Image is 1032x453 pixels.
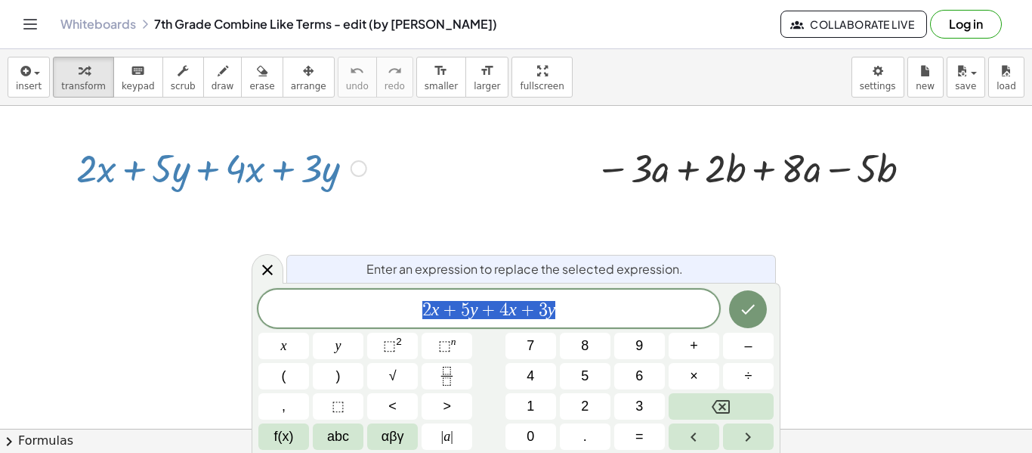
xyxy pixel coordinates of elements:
span: ⬚ [383,338,396,353]
span: Collaborate Live [793,17,914,31]
span: + [439,301,461,319]
var: y [470,299,478,319]
button: draw [203,57,243,98]
button: Toggle navigation [18,12,42,36]
button: 4 [505,363,556,389]
span: 1 [527,396,534,417]
button: ) [313,363,363,389]
button: Alphabet [313,424,363,450]
span: settings [860,81,896,92]
button: save [947,57,985,98]
span: < [388,396,397,417]
button: new [907,57,944,98]
span: + [690,336,698,356]
span: draw [212,81,234,92]
span: + [478,301,500,319]
button: ( [258,363,309,389]
button: Divide [723,363,774,389]
button: Superscript [422,333,472,359]
span: , [282,396,286,417]
button: scrub [162,57,204,98]
span: 3 [539,301,548,319]
button: Fraction [422,363,472,389]
button: fullscreen [511,57,572,98]
span: a [441,427,453,447]
button: transform [53,57,114,98]
button: 9 [614,333,665,359]
button: format_sizesmaller [416,57,466,98]
span: 5 [461,301,470,319]
span: ( [282,366,286,386]
span: abc [327,427,349,447]
button: erase [241,57,283,98]
span: save [955,81,976,92]
span: redo [385,81,405,92]
i: format_size [434,62,448,80]
button: 8 [560,333,610,359]
span: scrub [171,81,196,92]
button: redoredo [376,57,413,98]
span: load [996,81,1016,92]
span: x [281,336,287,356]
span: = [635,427,644,447]
span: 0 [527,427,534,447]
span: × [690,366,698,386]
button: 6 [614,363,665,389]
button: Absolute value [422,424,472,450]
a: Whiteboards [60,17,136,32]
span: keypad [122,81,155,92]
span: f(x) [274,427,294,447]
span: transform [61,81,106,92]
button: format_sizelarger [465,57,508,98]
span: 7 [527,336,534,356]
button: Greek alphabet [367,424,418,450]
span: ) [336,366,341,386]
span: √ [389,366,397,386]
sup: 2 [396,336,402,347]
span: new [916,81,935,92]
var: y [548,299,556,319]
button: arrange [283,57,335,98]
button: Done [729,290,767,328]
button: Backspace [669,393,774,420]
button: Squared [367,333,418,359]
span: erase [249,81,274,92]
span: | [450,429,453,444]
span: ⬚ [438,338,451,353]
span: smaller [425,81,458,92]
span: insert [16,81,42,92]
button: Greater than [422,393,472,420]
span: 5 [581,366,589,386]
var: x [431,299,440,319]
i: keyboard [131,62,145,80]
button: , [258,393,309,420]
span: ÷ [745,366,752,386]
span: arrange [291,81,326,92]
span: undo [346,81,369,92]
span: . [583,427,587,447]
button: Functions [258,424,309,450]
span: – [744,336,752,356]
button: Minus [723,333,774,359]
span: 9 [635,336,643,356]
span: 3 [635,396,643,417]
button: Square root [367,363,418,389]
button: Right arrow [723,424,774,450]
button: . [560,424,610,450]
span: 2 [581,396,589,417]
button: insert [8,57,50,98]
span: 2 [422,301,431,319]
span: 4 [499,301,508,319]
i: undo [350,62,364,80]
span: 6 [635,366,643,386]
button: settings [851,57,904,98]
button: 2 [560,393,610,420]
span: > [443,396,451,417]
span: Enter an expression to replace the selected expression. [366,260,683,278]
button: Left arrow [669,424,719,450]
button: keyboardkeypad [113,57,163,98]
span: αβγ [382,427,404,447]
button: 1 [505,393,556,420]
span: ⬚ [332,396,345,417]
span: fullscreen [520,81,564,92]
